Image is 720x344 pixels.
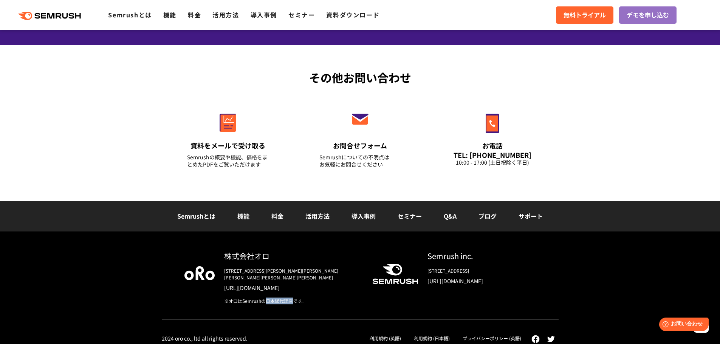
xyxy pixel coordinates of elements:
a: プライバシーポリシー (英語) [463,335,521,341]
span: 無料トライアル [564,10,606,20]
div: TEL: [PHONE_NUMBER] [452,151,533,159]
img: twitter [547,336,555,342]
a: [URL][DOMAIN_NAME] [427,277,536,285]
div: お電話 [452,141,533,150]
div: Semrushの概要や機能、価格をまとめたPDFをご覧いただけます [187,154,269,168]
div: お問合せフォーム [319,141,401,150]
a: セミナー [398,211,422,221]
a: 導入事例 [251,10,277,19]
a: 利用規約 (英語) [370,335,401,341]
div: 資料をメールで受け取る [187,141,269,150]
a: 機能 [237,211,249,221]
div: Semrush inc. [427,250,536,261]
div: [STREET_ADDRESS][PERSON_NAME][PERSON_NAME][PERSON_NAME][PERSON_NAME][PERSON_NAME] [224,267,360,281]
div: 2024 oro co., ltd all rights reserved. [162,335,248,342]
a: セミナー [288,10,315,19]
a: 導入事例 [351,211,376,221]
div: 10:00 - 17:00 (土日祝除く平日) [452,159,533,166]
div: [STREET_ADDRESS] [427,267,536,274]
a: 無料トライアル [556,6,613,24]
a: デモを申し込む [619,6,677,24]
div: その他お問い合わせ [162,69,559,86]
iframe: Help widget launcher [653,315,712,336]
a: Semrushとは [177,211,215,221]
a: 料金 [271,211,283,221]
a: 活用方法 [305,211,330,221]
div: 株式会社オロ [224,250,360,261]
a: お問合せフォーム Semrushについての不明点はお気軽にお問合せください [303,97,417,177]
img: facebook [531,335,540,343]
a: サポート [519,211,543,221]
a: 資料ダウンロード [326,10,379,19]
div: ※オロはSemrushの日本総代理店です。 [224,298,360,304]
div: Semrushについての不明点は お気軽にお問合せください [319,154,401,168]
a: [URL][DOMAIN_NAME] [224,284,360,292]
a: 料金 [188,10,201,19]
a: ブログ [478,211,497,221]
a: Semrushとは [108,10,152,19]
a: 資料をメールで受け取る Semrushの概要や機能、価格をまとめたPDFをご覧いただけます [171,97,285,177]
a: 利用規約 (日本語) [414,335,450,341]
a: 機能 [163,10,177,19]
img: oro company [184,266,215,280]
a: 活用方法 [212,10,239,19]
a: Q&A [444,211,457,221]
span: デモを申し込む [627,10,669,20]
